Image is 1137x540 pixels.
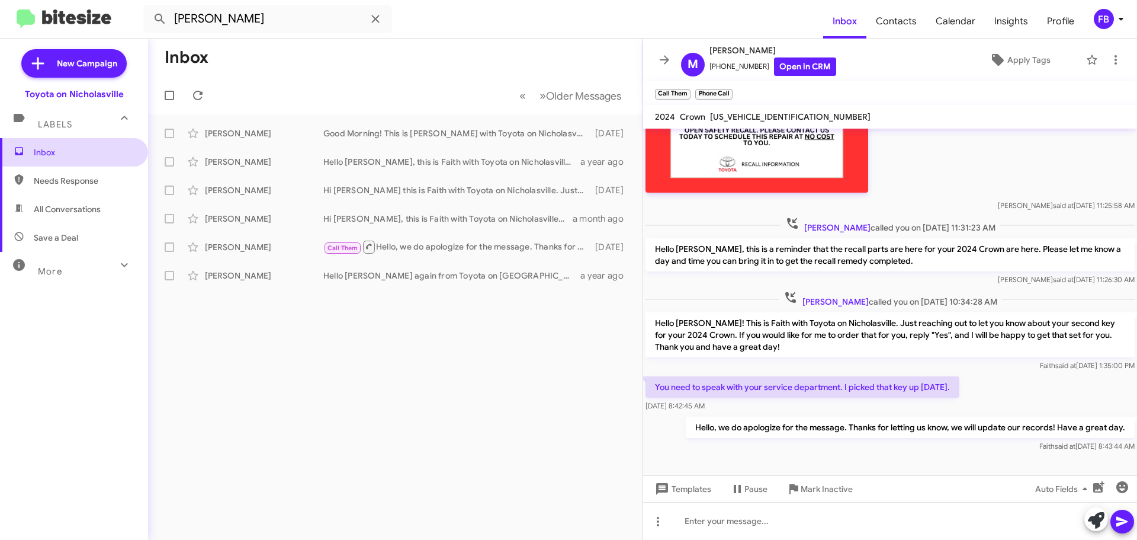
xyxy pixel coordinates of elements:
div: [PERSON_NAME] [205,241,323,253]
span: Labels [38,119,72,130]
span: Call Them [327,244,358,252]
span: Older Messages [546,90,621,103]
span: Faith [DATE] 1:35:00 PM [1040,361,1135,370]
nav: Page navigation example [513,84,628,108]
div: [PERSON_NAME] [205,127,323,139]
input: Search [143,5,392,33]
a: Insights [985,4,1038,39]
span: Mark Inactive [801,478,853,500]
div: Good Morning! This is [PERSON_NAME] with Toyota on Nicholasville. I'm reaching out to let you kno... [323,127,589,139]
span: [PERSON_NAME] [802,296,869,307]
button: Apply Tags [959,49,1080,71]
button: Previous [512,84,533,108]
a: Open in CRM [774,57,836,76]
span: Pause [744,478,767,500]
div: [DATE] [589,127,633,139]
span: [PERSON_NAME] [DATE] 11:25:58 AM [998,201,1135,210]
span: [PERSON_NAME] [709,43,836,57]
p: Hello, we do apologize for the message. Thanks for letting us know, we will update our records! H... [686,417,1135,438]
span: Inbox [34,146,134,158]
span: Auto Fields [1035,478,1092,500]
span: said at [1053,275,1074,284]
button: Auto Fields [1026,478,1101,500]
div: a year ago [580,270,633,282]
div: Toyota on Nicholasville [25,88,124,100]
a: Contacts [866,4,926,39]
div: [PERSON_NAME] [205,213,323,225]
a: Calendar [926,4,985,39]
span: [PERSON_NAME] [DATE] 11:26:30 AM [998,275,1135,284]
div: Hi [PERSON_NAME] this is Faith with Toyota on Nicholasville. Just letting you know that your part... [323,184,589,196]
span: » [539,88,546,103]
small: Phone Call [695,89,732,100]
div: Hello [PERSON_NAME], this is Faith with Toyota on Nicholasville. Looks like it's been a while sin... [323,156,580,168]
div: Hello [PERSON_NAME] again from Toyota on [GEOGRAPHIC_DATA]. There is still time this month to red... [323,270,580,282]
span: [PHONE_NUMBER] [709,57,836,76]
div: [DATE] [589,241,633,253]
div: a month ago [573,213,633,225]
span: More [38,266,62,277]
span: 2024 [655,111,675,122]
span: Faith [DATE] 8:43:44 AM [1039,442,1135,450]
span: said at [1055,361,1076,370]
p: Hello [PERSON_NAME], this is a reminder that the recall parts are here for your 2024 Crown are he... [645,238,1135,271]
div: [DATE] [589,184,633,196]
button: Templates [643,478,721,500]
div: Hi [PERSON_NAME], this is Faith with Toyota on Nicholasville. Your Corolla vehicle is due for its... [323,213,573,225]
div: [PERSON_NAME] [205,184,323,196]
span: Crown [680,111,705,122]
span: All Conversations [34,203,101,215]
a: New Campaign [21,49,127,78]
p: You need to speak with your service department. I picked that key up [DATE]. [645,376,959,398]
p: Hello [PERSON_NAME]! This is Faith with Toyota on Nicholasville. Just reaching out to let you kno... [645,312,1135,357]
div: [PERSON_NAME] [205,156,323,168]
button: FB [1084,9,1124,29]
a: Inbox [823,4,866,39]
span: Apply Tags [1007,49,1051,71]
span: Templates [653,478,711,500]
h1: Inbox [165,48,208,67]
div: a year ago [580,156,633,168]
small: Call Them [655,89,690,100]
button: Next [532,84,628,108]
div: Hello, we do apologize for the message. Thanks for letting us know, we will update our records! H... [323,239,589,254]
button: Mark Inactive [777,478,862,500]
button: Pause [721,478,777,500]
span: [US_VEHICLE_IDENTIFICATION_NUMBER] [710,111,871,122]
span: Save a Deal [34,232,78,244]
span: said at [1055,442,1075,450]
span: called you on [DATE] 11:31:23 AM [781,216,1000,234]
a: Profile [1038,4,1084,39]
span: [DATE] 8:42:45 AM [645,401,705,410]
div: FB [1094,9,1114,29]
div: [PERSON_NAME] [205,270,323,282]
span: said at [1053,201,1074,210]
span: Needs Response [34,175,134,187]
span: « [519,88,526,103]
span: New Campaign [57,57,117,69]
span: M [688,55,698,74]
span: [PERSON_NAME] [804,222,871,233]
span: called you on [DATE] 10:34:28 AM [779,290,1002,308]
